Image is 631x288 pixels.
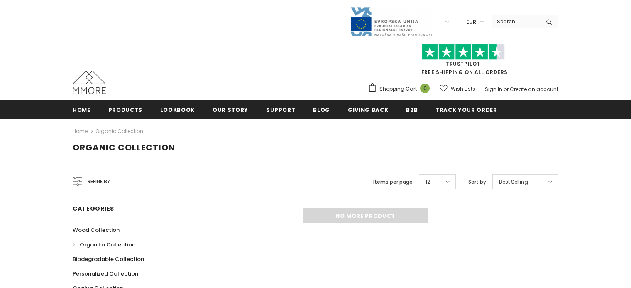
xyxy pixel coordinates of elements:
[160,100,195,119] a: Lookbook
[492,15,540,27] input: Search Site
[266,100,296,119] a: support
[350,7,433,37] img: Javni Razpis
[73,100,90,119] a: Home
[73,266,138,281] a: Personalized Collection
[73,237,135,252] a: Organika Collection
[73,223,120,237] a: Wood Collection
[73,204,114,213] span: Categories
[435,106,497,114] span: Track your order
[348,100,388,119] a: Giving back
[73,252,144,266] a: Biodegradable Collection
[466,18,476,26] span: EUR
[95,128,143,135] a: Organic Collection
[160,106,195,114] span: Lookbook
[368,48,558,76] span: FREE SHIPPING ON ALL ORDERS
[73,71,106,94] img: MMORE Cases
[406,100,418,119] a: B2B
[73,106,90,114] span: Home
[108,100,142,119] a: Products
[73,142,175,153] span: Organic Collection
[350,18,433,25] a: Javni Razpis
[73,126,88,136] a: Home
[213,100,248,119] a: Our Story
[426,178,430,186] span: 12
[446,60,480,67] a: Trustpilot
[379,85,417,93] span: Shopping Cart
[368,83,434,95] a: Shopping Cart 0
[108,106,142,114] span: Products
[348,106,388,114] span: Giving back
[420,84,430,93] span: 0
[504,86,509,93] span: or
[266,106,296,114] span: support
[435,100,497,119] a: Track your order
[313,100,330,119] a: Blog
[73,270,138,278] span: Personalized Collection
[440,81,475,96] a: Wish Lists
[468,178,486,186] label: Sort by
[88,177,110,186] span: Refine by
[313,106,330,114] span: Blog
[499,178,528,186] span: Best Selling
[485,86,502,93] a: Sign In
[73,255,144,263] span: Biodegradable Collection
[406,106,418,114] span: B2B
[80,241,135,249] span: Organika Collection
[422,44,505,60] img: Trust Pilot Stars
[451,85,475,93] span: Wish Lists
[373,178,413,186] label: Items per page
[213,106,248,114] span: Our Story
[73,226,120,234] span: Wood Collection
[510,86,558,93] a: Create an account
